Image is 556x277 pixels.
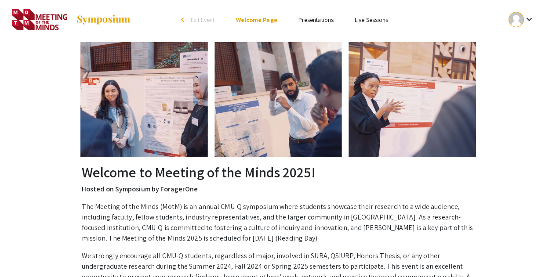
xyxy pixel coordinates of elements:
[82,184,474,194] p: Hosted on Symposium by ForagerOne
[355,16,388,24] a: Live Sessions
[12,9,131,31] a: Meeting of the Minds 2025
[298,16,334,24] a: Presentations
[7,237,37,270] iframe: Chat
[181,17,186,22] div: arrow_back_ios
[191,16,215,24] span: Exit Event
[80,42,476,156] img: Meeting of the Minds 2025
[236,16,277,24] a: Welcome Page
[524,14,534,25] mat-icon: Expand account dropdown
[82,164,474,180] h2: Welcome to Meeting of the Minds 2025!
[499,10,544,29] button: Expand account dropdown
[82,201,474,244] p: The Meeting of the Minds (MotM) is an annual CMU-Q symposium where students showcase their resear...
[76,14,131,25] img: Symposium by ForagerOne
[12,9,67,31] img: Meeting of the Minds 2025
